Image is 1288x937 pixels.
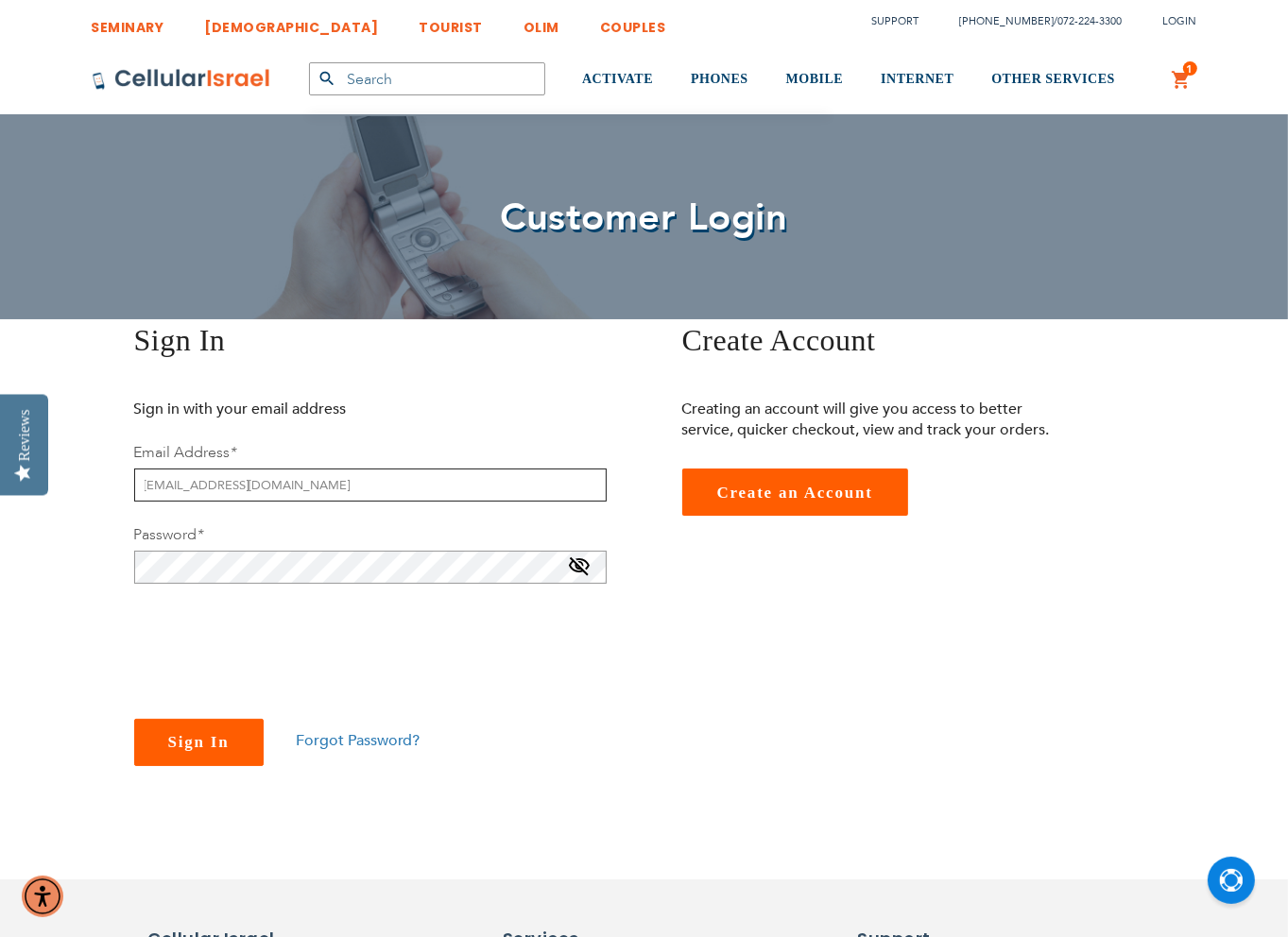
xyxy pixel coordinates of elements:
[22,876,63,917] div: Accessibility Menu
[134,442,237,463] label: Email Address
[717,484,873,502] span: Create an Account
[872,14,919,28] a: Support
[582,44,653,115] a: ACTIVATE
[786,72,844,86] span: MOBILE
[881,44,953,115] a: INTERNET
[600,5,666,40] a: COUPLES
[134,323,226,357] span: Sign In
[682,323,876,357] span: Create Account
[16,409,33,461] div: Reviews
[92,68,271,91] img: Cellular Israel Logo
[1163,14,1197,28] span: Login
[991,72,1115,86] span: OTHER SERVICES
[691,72,748,86] span: PHONES
[168,733,230,751] span: Sign In
[296,730,421,751] a: Forgot Password?
[1172,69,1193,92] a: 1
[134,719,264,766] button: Sign In
[881,72,953,86] span: INTERNET
[960,14,1055,28] a: [PHONE_NUMBER]
[682,399,1065,440] p: Creating an account will give you access to better service, quicker checkout, view and track your...
[1058,14,1123,28] a: 072-224-3300
[682,468,908,516] a: Create an Account
[134,468,607,502] input: Email
[309,62,545,95] input: Search
[524,5,559,40] a: OLIM
[92,5,164,40] a: SEMINARY
[134,524,204,545] label: Password
[501,192,788,244] span: Customer Login
[134,606,421,680] iframe: reCAPTCHA
[134,399,517,419] p: Sign in with your email address
[941,8,1123,35] li: /
[205,5,379,40] a: [DEMOGRAPHIC_DATA]
[1187,61,1194,77] span: 1
[786,44,844,115] a: MOBILE
[582,72,653,86] span: ACTIVATE
[420,5,484,40] a: TOURIST
[991,44,1115,115] a: OTHER SERVICES
[691,44,748,115] a: PHONES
